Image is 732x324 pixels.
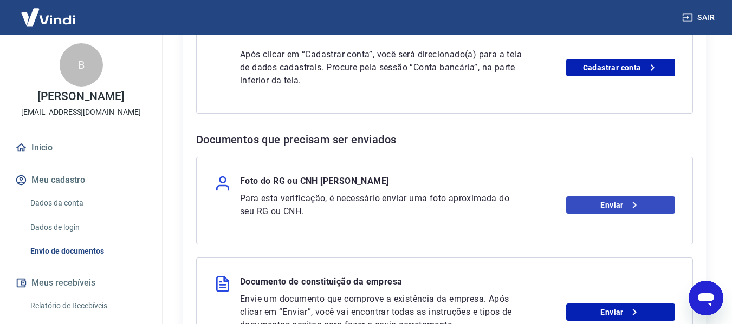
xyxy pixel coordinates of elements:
[26,240,149,262] a: Envio de documentos
[26,216,149,239] a: Dados de login
[566,196,675,214] a: Enviar
[26,295,149,317] a: Relatório de Recebíveis
[214,175,231,192] img: user.af206f65c40a7206969b71a29f56cfb7.svg
[240,192,523,218] p: Para esta verificação, é necessário enviar uma foto aproximada do seu RG ou CNH.
[240,175,388,192] p: Foto do RG ou CNH [PERSON_NAME]
[13,168,149,192] button: Meu cadastro
[566,303,675,321] a: Enviar
[680,8,719,28] button: Sair
[60,43,103,87] div: B
[240,275,402,293] p: Documento de constituição da empresa
[37,91,124,102] p: [PERSON_NAME]
[196,131,693,148] h6: Documentos que precisam ser enviados
[214,275,231,293] img: file.3f2e98d22047474d3a157069828955b5.svg
[240,48,523,87] p: Após clicar em “Cadastrar conta”, você será direcionado(a) para a tela de dados cadastrais. Procu...
[13,271,149,295] button: Meus recebíveis
[26,192,149,214] a: Dados da conta
[13,136,149,160] a: Início
[13,1,83,34] img: Vindi
[689,281,723,315] iframe: Botão para abrir a janela de mensagens
[21,107,141,118] p: [EMAIL_ADDRESS][DOMAIN_NAME]
[566,59,675,76] a: Cadastrar conta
